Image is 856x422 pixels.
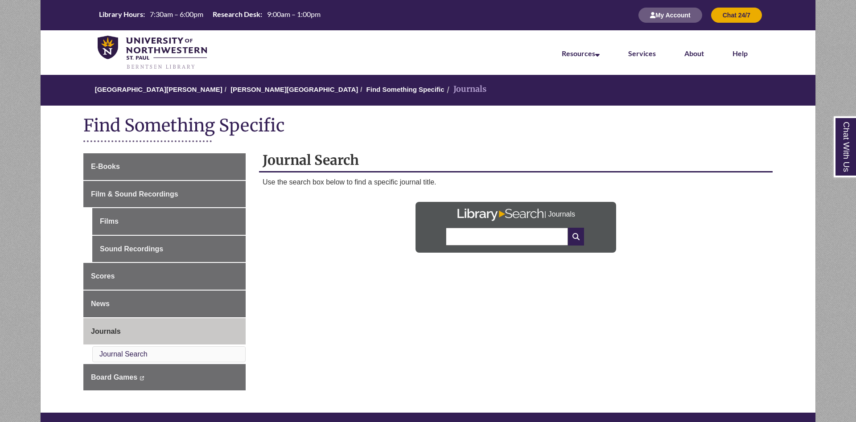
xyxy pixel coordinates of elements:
button: My Account [638,8,702,23]
p: Use the search box below to find a specific journal title. [263,177,769,188]
th: Research Desk: [209,9,263,19]
button: Chat 24/7 [711,8,762,23]
span: 7:30am – 6:00pm [150,10,203,18]
span: Journals [91,328,121,335]
a: Help [733,49,748,57]
a: Find Something Specific [366,86,444,93]
span: E-Books [91,163,120,170]
a: My Account [638,11,702,19]
span: 9:00am – 1:00pm [267,10,321,18]
a: Resources [562,49,600,57]
a: About [684,49,704,57]
i: This link opens in a new window [140,376,144,380]
span: Scores [91,272,115,280]
img: UNWSP Library Logo [98,36,207,70]
a: Scores [83,263,246,290]
li: Journals [444,83,486,96]
div: Guide Page Menu [83,153,246,390]
span: News [91,300,110,307]
a: Sound Recordings [92,236,246,262]
th: Library Hours: [95,9,146,19]
a: [PERSON_NAME][GEOGRAPHIC_DATA] [230,86,358,93]
a: Journals [83,318,246,345]
a: Film & Sound Recordings [83,181,246,208]
a: News [83,291,246,317]
a: E-Books [83,153,246,180]
a: Hours Today [95,9,324,21]
span: Board Games [91,373,137,381]
a: Journal Search [99,350,148,358]
span: Film & Sound Recordings [91,190,178,198]
h1: Find Something Specific [83,115,773,138]
a: Board Games [83,364,246,391]
a: Chat 24/7 [711,11,762,19]
a: Films [92,208,246,235]
img: Library Search Logo [457,209,544,221]
a: Services [628,49,656,57]
p: | Journals [544,205,575,220]
a: [GEOGRAPHIC_DATA][PERSON_NAME] [95,86,222,93]
h2: Journal Search [259,149,773,172]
